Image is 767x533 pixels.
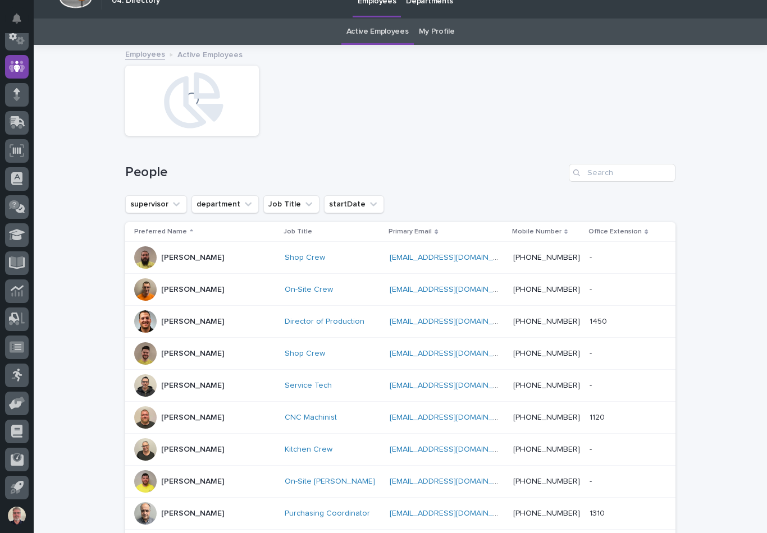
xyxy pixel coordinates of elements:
a: [PHONE_NUMBER] [513,445,580,453]
a: [PHONE_NUMBER] [513,413,580,421]
p: Primary Email [389,226,432,238]
a: [EMAIL_ADDRESS][DOMAIN_NAME] [390,445,517,453]
a: [EMAIL_ADDRESS][DOMAIN_NAME] [390,350,517,357]
a: [PHONE_NUMBER] [513,477,580,485]
a: [EMAIL_ADDRESS][DOMAIN_NAME] [390,509,517,517]
a: [EMAIL_ADDRESS][DOMAIN_NAME] [390,286,517,293]
tr: [PERSON_NAME]Service Tech [EMAIL_ADDRESS][DOMAIN_NAME] [PHONE_NUMBER]-- [125,370,675,402]
tr: [PERSON_NAME]Shop Crew [EMAIL_ADDRESS][DOMAIN_NAME] [PHONE_NUMBER]-- [125,338,675,370]
a: [PHONE_NUMBER] [513,286,580,293]
p: [PERSON_NAME] [161,317,224,327]
p: Mobile Number [512,226,561,238]
p: - [590,475,594,486]
p: 1120 [590,411,607,422]
button: Notifications [5,7,29,30]
p: Job Title [284,226,312,238]
a: Active Employees [346,19,409,45]
p: [PERSON_NAME] [161,413,224,422]
tr: [PERSON_NAME]Purchasing Coordinator [EMAIL_ADDRESS][DOMAIN_NAME] [PHONE_NUMBER]13101310 [125,498,675,530]
a: My Profile [419,19,455,45]
a: [EMAIL_ADDRESS][DOMAIN_NAME] [390,318,517,325]
a: On-Site [PERSON_NAME] [285,477,375,486]
p: Office Extension [588,226,642,238]
p: [PERSON_NAME] [161,445,224,454]
button: department [191,195,259,213]
a: Employees [125,47,165,60]
a: On-Site Crew [285,285,333,295]
a: Shop Crew [285,253,325,263]
a: Service Tech [285,381,332,390]
tr: [PERSON_NAME]Director of Production [EMAIL_ADDRESS][DOMAIN_NAME] [PHONE_NUMBER]14501450 [125,306,675,338]
tr: [PERSON_NAME]On-Site Crew [EMAIL_ADDRESS][DOMAIN_NAME] [PHONE_NUMBER]-- [125,274,675,306]
tr: [PERSON_NAME]On-Site [PERSON_NAME] [EMAIL_ADDRESS][DOMAIN_NAME] [PHONE_NUMBER]-- [125,466,675,498]
a: [EMAIL_ADDRESS][DOMAIN_NAME] [390,254,517,261]
p: [PERSON_NAME] [161,509,224,518]
p: [PERSON_NAME] [161,285,224,295]
a: Kitchen Crew [285,445,332,454]
p: [PERSON_NAME] [161,349,224,359]
p: [PERSON_NAME] [161,477,224,486]
p: [PERSON_NAME] [161,381,224,390]
a: [PHONE_NUMBER] [513,254,580,261]
p: - [590,379,594,390]
p: Preferred Name [134,226,187,238]
button: startDate [324,195,384,213]
a: [PHONE_NUMBER] [513,509,580,517]
input: Search [569,164,675,182]
a: [EMAIL_ADDRESS][DOMAIN_NAME] [390,477,517,485]
a: [EMAIL_ADDRESS][DOMAIN_NAME] [390,413,517,421]
p: [PERSON_NAME] [161,253,224,263]
button: supervisor [125,195,187,213]
tr: [PERSON_NAME]Shop Crew [EMAIL_ADDRESS][DOMAIN_NAME] [PHONE_NUMBER]-- [125,242,675,274]
a: [PHONE_NUMBER] [513,350,580,357]
a: [PHONE_NUMBER] [513,318,580,325]
tr: [PERSON_NAME]Kitchen Crew [EMAIL_ADDRESS][DOMAIN_NAME] [PHONE_NUMBER]-- [125,434,675,466]
a: Shop Crew [285,349,325,359]
p: - [590,251,594,263]
button: Job Title [263,195,319,213]
div: Notifications [14,13,29,31]
p: - [590,283,594,295]
tr: [PERSON_NAME]CNC Machinist [EMAIL_ADDRESS][DOMAIN_NAME] [PHONE_NUMBER]11201120 [125,402,675,434]
p: 1310 [590,507,607,518]
a: [PHONE_NUMBER] [513,382,580,389]
p: - [590,347,594,359]
a: Director of Production [285,317,364,327]
h1: People [125,164,564,181]
p: 1450 [590,315,609,327]
button: users-avatar [5,504,29,527]
a: Purchasing Coordinator [285,509,370,518]
p: Active Employees [177,48,243,60]
a: CNC Machinist [285,413,337,422]
a: [EMAIL_ADDRESS][DOMAIN_NAME] [390,382,517,389]
p: - [590,443,594,454]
